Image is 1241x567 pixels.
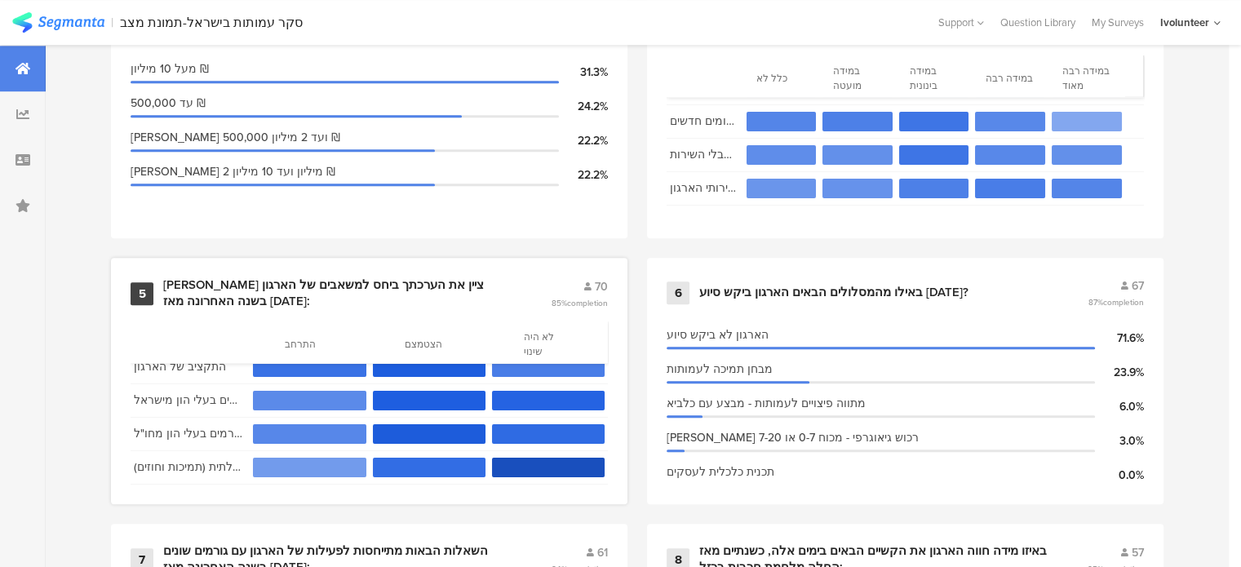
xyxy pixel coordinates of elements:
[975,112,1045,131] section: 20.3%
[667,326,769,343] span: הארגון לא ביקש סיוע
[12,12,104,33] img: segmanta logo
[670,112,738,131] section: הארגון עוסק בתחומים חדשים [PERSON_NAME] לא עסק
[1052,112,1122,131] section: 4.1%
[667,361,773,378] span: מבחן תמיכה לעמותות
[1095,330,1144,347] div: 71.6%
[975,179,1045,198] section: 25.7%
[597,544,608,561] span: 61
[131,60,209,78] span: מעל 10 מיליון ₪
[747,112,817,131] section: 21.6%
[559,132,608,149] div: 22.2%
[134,458,245,477] section: היקף התמיכה הממשלתית (תמיכות וחוזים)
[373,391,485,410] section: 42.0%
[134,357,245,377] section: התקציב של הארגון
[670,179,738,198] section: היתה עלייה בביקוש לשירותי הארגון
[253,458,366,477] section: 10.4%
[1095,398,1144,415] div: 6.0%
[667,463,774,481] span: תכנית כלכלית לעסקים
[899,145,969,165] section: 29.7%
[747,179,817,198] section: 13.5%
[747,145,817,165] section: 17.6%
[373,357,485,377] section: 42.9%
[253,357,366,377] section: 31.4%
[1062,64,1111,93] section: במידה רבה מאוד
[1160,15,1209,30] div: Ivolunteer
[1052,145,1122,165] section: 16.2%
[899,179,969,198] section: 24.3%
[822,145,893,165] section: 16.2%
[134,424,245,444] section: היקף התמיכה מקרנות פילנתרופיות ותורמים בעלי הון מחו"ל (ארה"ב, [GEOGRAPHIC_DATA], [GEOGRAPHIC_DATA...
[567,297,608,309] span: completion
[552,297,608,309] span: 85%
[120,15,303,30] div: סקר עמותות בישראל-תמונת מצב
[131,129,340,146] span: [PERSON_NAME] 500,000 ועד 2 מיליון ₪
[986,71,1035,86] section: במידה רבה
[822,112,893,131] section: 24.3%
[131,163,335,180] span: [PERSON_NAME] 2 מיליון ועד 10 מיליון ₪
[667,429,919,446] span: [PERSON_NAME] רכוש גיאוגרפי - מכוח 0-7 או 7-20
[1132,277,1144,295] span: 67
[1088,296,1144,308] span: 87%
[1103,296,1144,308] span: completion
[253,391,366,410] section: 18.8%
[992,15,1084,30] a: Question Library
[667,395,866,412] span: מתווה פיצויים לעמותות - מבצע עם כלביא
[833,64,882,93] section: במידה מועטה
[595,278,608,295] span: 70
[492,424,605,444] section: 35.3%
[373,424,485,444] section: 44.1%
[405,337,454,352] section: הצטמצם
[899,112,969,131] section: 29.7%
[492,458,605,477] section: 55.2%
[822,179,893,198] section: 14.9%
[253,424,366,444] section: 20.6%
[1095,364,1144,381] div: 23.9%
[699,285,968,301] div: באילו מהמסלולים הבאים הארגון ביקש סיוע [DATE]?
[910,64,959,93] section: במידה בינונית
[1095,467,1144,484] div: 0.0%
[559,98,608,115] div: 24.2%
[756,71,805,86] section: כלל לא
[1095,432,1144,450] div: 3.0%
[492,391,605,410] section: 39.1%
[667,281,689,304] div: 6
[163,277,512,309] div: [PERSON_NAME] ציין את הערכתך ביחס למשאבים של הארגון בשנה האחרונה מאז [DATE]:
[938,10,984,35] div: Support
[134,391,245,410] section: היקף התמיכה מקרנות פילנתרופיות ותורמים בעלי הון מישראל
[131,95,206,112] span: עד 500,000 ₪
[559,64,608,81] div: 31.3%
[1084,15,1152,30] a: My Surveys
[1132,544,1144,561] span: 57
[373,458,485,477] section: 34.3%
[975,145,1045,165] section: 20.3%
[111,13,113,32] div: |
[1052,179,1122,198] section: 21.6%
[285,337,334,352] section: התרחב
[670,145,738,165] section: היתה עליה במספר הלקוחות מקבלי השירות
[559,166,608,184] div: 22.2%
[492,357,605,377] section: 25.7%
[131,282,153,305] div: 5
[524,330,573,359] section: לא היה שינוי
